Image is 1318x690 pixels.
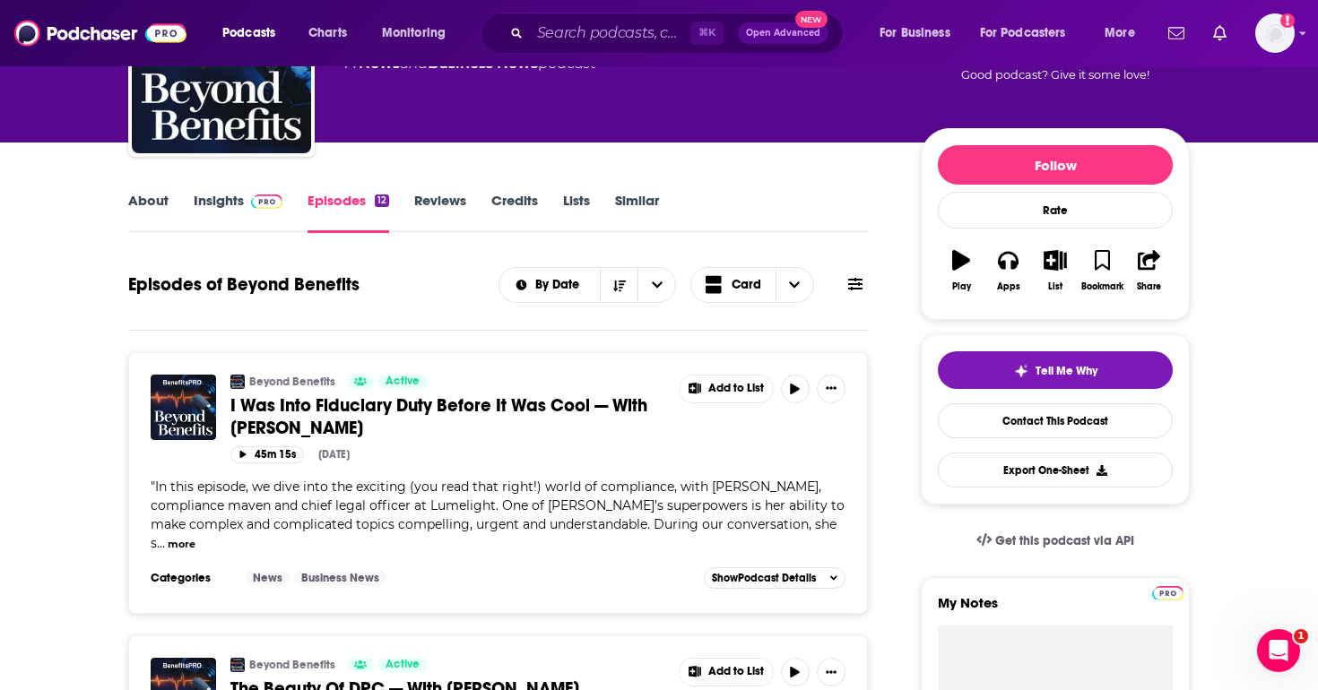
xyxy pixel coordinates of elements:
[1014,364,1028,378] img: tell me why sparkle
[194,192,282,233] a: InsightsPodchaser Pro
[817,375,845,403] button: Show More Button
[1079,238,1125,303] button: Bookmark
[249,658,335,672] a: Beyond Benefits
[1255,13,1295,53] span: Logged in as Simran12080
[938,238,984,303] button: Play
[498,13,861,54] div: Search podcasts, credits, & more...
[168,537,195,552] button: more
[1048,281,1062,292] div: List
[817,658,845,686] button: Show More Button
[738,22,828,44] button: Open AdvancedNew
[732,279,761,291] span: Card
[499,279,601,291] button: open menu
[535,279,585,291] span: By Date
[938,594,1173,625] label: My Notes
[382,21,446,46] span: Monitoring
[297,19,358,47] a: Charts
[151,479,845,551] span: In this episode, we dive into the exciting (you read that right!) world of compliance, with [PERS...
[938,403,1173,438] a: Contact This Podcast
[230,446,304,463] button: 45m 15s
[1081,281,1123,292] div: Bookmark
[938,145,1173,185] button: Follow
[1092,19,1158,47] button: open menu
[1255,13,1295,53] img: User Profile
[704,567,845,589] button: ShowPodcast Details
[308,192,389,233] a: Episodes12
[680,659,773,686] button: Show More Button
[222,21,275,46] span: Podcasts
[249,375,335,389] a: Beyond Benefits
[938,351,1173,389] button: tell me why sparkleTell Me Why
[997,281,1020,292] div: Apps
[1137,281,1161,292] div: Share
[230,375,245,389] img: Beyond Benefits
[1294,629,1308,643] span: 1
[1152,583,1184,600] a: Pro website
[600,268,637,302] button: Sort Direction
[867,19,973,47] button: open menu
[980,21,1066,46] span: For Podcasters
[880,21,950,46] span: For Business
[1032,238,1079,303] button: List
[151,479,845,551] span: "
[294,571,386,585] a: Business News
[318,448,350,461] div: [DATE]
[210,19,299,47] button: open menu
[1280,13,1295,28] svg: Add a profile image
[938,192,1173,229] div: Rate
[230,658,245,672] img: Beyond Benefits
[995,533,1134,548] span: Get this podcast via API
[251,194,282,209] img: Podchaser Pro
[563,192,590,233] a: Lists
[1255,13,1295,53] button: Show profile menu
[690,267,814,303] button: Choose View
[968,19,1092,47] button: open menu
[128,192,169,233] a: About
[375,194,389,207] div: 12
[961,68,1149,82] span: Good podcast? Give it some love!
[690,22,724,45] span: ⌘ K
[1126,238,1173,303] button: Share
[952,281,971,292] div: Play
[378,375,427,389] a: Active
[128,273,360,296] h1: Episodes of Beyond Benefits
[1105,21,1135,46] span: More
[712,572,816,584] span: Show Podcast Details
[151,571,231,585] h3: Categories
[14,16,186,50] img: Podchaser - Follow, Share and Rate Podcasts
[246,571,290,585] a: News
[1257,629,1300,672] iframe: Intercom live chat
[308,21,347,46] span: Charts
[1152,586,1184,600] img: Podchaser Pro
[151,375,216,440] img: I Was Into Fiduciary Duty Before It Was Cool — With Jennifer Berman
[938,453,1173,487] button: Export One-Sheet
[1036,364,1097,378] span: Tell Me Why
[386,656,420,674] span: Active
[530,19,690,47] input: Search podcasts, credits, & more...
[680,375,773,402] button: Show More Button
[414,192,466,233] a: Reviews
[230,394,666,439] a: I Was Into Fiduciary Duty Before It Was Cool — With [PERSON_NAME]
[386,373,420,391] span: Active
[157,535,165,551] span: ...
[499,267,677,303] h2: Choose List sort
[984,238,1031,303] button: Apps
[378,658,427,672] a: Active
[230,394,647,439] span: I Was Into Fiduciary Duty Before It Was Cool — With [PERSON_NAME]
[637,268,675,302] button: open menu
[1206,18,1234,48] a: Show notifications dropdown
[1161,18,1192,48] a: Show notifications dropdown
[795,11,828,28] span: New
[708,382,764,395] span: Add to List
[615,192,659,233] a: Similar
[369,19,469,47] button: open menu
[746,29,820,38] span: Open Advanced
[962,519,1149,563] a: Get this podcast via API
[491,192,538,233] a: Credits
[708,665,764,678] span: Add to List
